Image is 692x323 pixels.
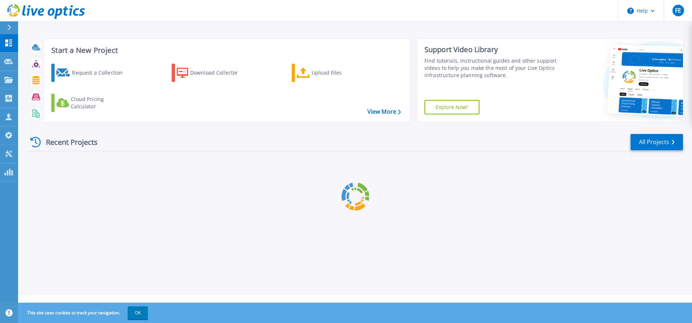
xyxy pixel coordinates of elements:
[292,64,372,82] a: Upload Files
[28,133,107,151] div: Recent Projects
[631,134,683,150] a: All Projects
[51,64,132,82] a: Request a Collection
[367,108,401,115] a: View More
[312,66,370,80] div: Upload Files
[675,8,681,13] span: FE
[424,45,560,54] div: Support Video Library
[128,306,148,319] button: OK
[20,306,148,319] span: This site uses cookies to track your navigation.
[172,64,252,82] a: Download Collector
[51,94,132,112] a: Cloud Pricing Calculator
[424,100,479,114] a: Explore Now!
[51,46,401,54] h3: Start a New Project
[424,57,560,79] div: Find tutorials, instructional guides and other support videos to help you make the most of your L...
[71,96,129,110] div: Cloud Pricing Calculator
[72,66,130,80] div: Request a Collection
[190,66,248,80] div: Download Collector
